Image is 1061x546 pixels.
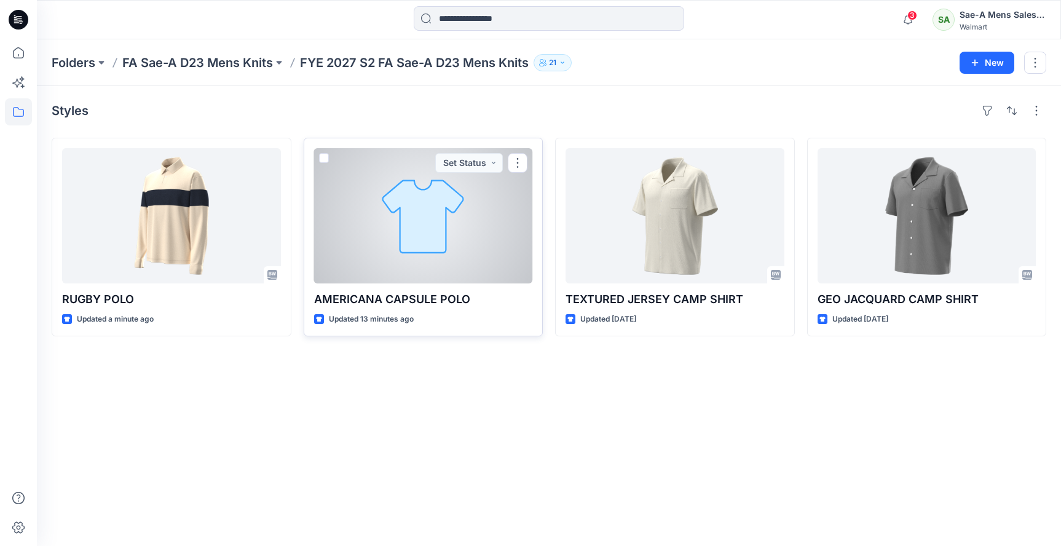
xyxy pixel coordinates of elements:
a: FA Sae-A D23 Mens Knits [122,54,273,71]
button: New [960,52,1014,74]
div: Sae-A Mens Sales Team [960,7,1046,22]
a: GEO JACQUARD CAMP SHIRT [818,148,1036,283]
a: AMERICANA CAPSULE POLO [314,148,533,283]
p: TEXTURED JERSEY CAMP SHIRT [566,291,784,308]
p: Updated [DATE] [832,313,888,326]
a: TEXTURED JERSEY CAMP SHIRT [566,148,784,283]
span: 3 [907,10,917,20]
a: Folders [52,54,95,71]
p: Updated 13 minutes ago [329,313,414,326]
div: Walmart [960,22,1046,31]
p: Updated [DATE] [580,313,636,326]
p: RUGBY POLO [62,291,281,308]
p: Updated a minute ago [77,313,154,326]
p: FYE 2027 S2 FA Sae-A D23 Mens Knits [300,54,529,71]
div: SA [933,9,955,31]
button: 21 [534,54,572,71]
h4: Styles [52,103,89,118]
p: GEO JACQUARD CAMP SHIRT [818,291,1036,308]
p: AMERICANA CAPSULE POLO [314,291,533,308]
p: 21 [549,56,556,69]
a: RUGBY POLO [62,148,281,283]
